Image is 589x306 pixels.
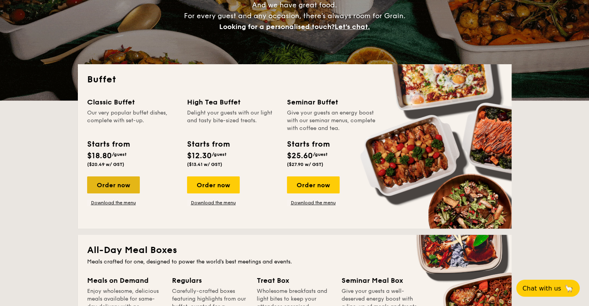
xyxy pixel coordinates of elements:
div: Order now [287,176,340,193]
div: Meals crafted for one, designed to power the world's best meetings and events. [87,258,502,266]
div: Regulars [172,275,247,286]
div: High Tea Buffet [187,97,278,108]
button: Chat with us🦙 [516,280,580,297]
span: /guest [313,152,328,157]
span: Looking for a personalised touch? [219,22,335,31]
a: Download the menu [87,200,140,206]
span: ($13.41 w/ GST) [187,162,222,167]
span: ($27.90 w/ GST) [287,162,323,167]
h2: All-Day Meal Boxes [87,244,502,256]
div: Order now [187,176,240,193]
div: Classic Buffet [87,97,178,108]
span: /guest [212,152,227,157]
div: Meals on Demand [87,275,163,286]
span: /guest [112,152,127,157]
span: 🦙 [564,284,574,293]
div: Starts from [87,138,129,150]
div: Seminar Buffet [287,97,378,108]
span: $12.30 [187,151,212,161]
span: And we have great food. For every guest and any occasion, there’s always room for Grain. [184,1,405,31]
h2: Buffet [87,74,502,86]
div: Order now [87,176,140,193]
span: Let's chat. [335,22,370,31]
a: Download the menu [187,200,240,206]
div: Treat Box [257,275,332,286]
div: Starts from [287,138,329,150]
div: Starts from [187,138,229,150]
div: Our very popular buffet dishes, complete with set-up. [87,109,178,132]
div: Seminar Meal Box [342,275,417,286]
span: ($20.49 w/ GST) [87,162,124,167]
span: Chat with us [522,285,561,292]
a: Download the menu [287,200,340,206]
span: $25.60 [287,151,313,161]
span: $18.80 [87,151,112,161]
div: Delight your guests with our light and tasty bite-sized treats. [187,109,278,132]
div: Give your guests an energy boost with our seminar menus, complete with coffee and tea. [287,109,378,132]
